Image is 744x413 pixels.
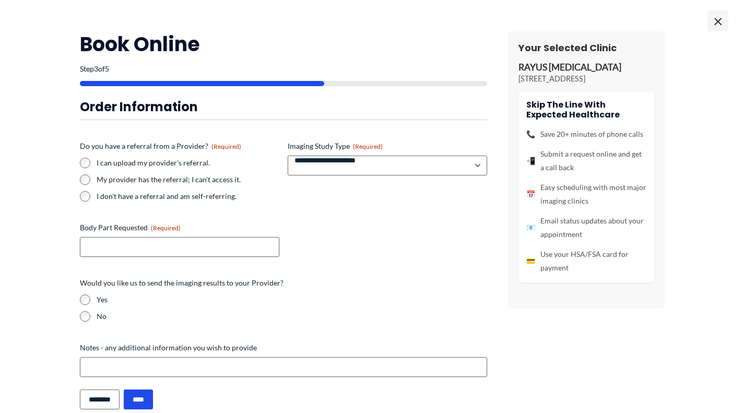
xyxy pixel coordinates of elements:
[518,62,654,74] p: RAYUS [MEDICAL_DATA]
[526,127,535,141] span: 📞
[526,147,646,174] li: Submit a request online and get a call back
[97,311,487,322] label: No
[288,141,487,151] label: Imaging Study Type
[526,187,535,201] span: 📅
[526,221,535,234] span: 📧
[80,141,241,151] legend: Do you have a referral from a Provider?
[80,278,284,288] legend: Would you like us to send the imaging results to your Provider?
[526,127,646,141] li: Save 20+ minutes of phone calls
[80,31,487,57] h2: Book Online
[80,99,487,115] h3: Order Information
[80,65,487,73] p: Step of
[97,294,487,305] label: Yes
[211,143,241,150] span: (Required)
[151,224,181,232] span: (Required)
[526,254,535,268] span: 💳
[518,42,654,54] h3: Your Selected Clinic
[707,10,728,31] span: ×
[526,181,646,208] li: Easy scheduling with most major imaging clinics
[353,143,383,150] span: (Required)
[526,100,646,120] h4: Skip the line with Expected Healthcare
[526,214,646,241] li: Email status updates about your appointment
[105,64,109,73] span: 5
[97,174,279,185] label: My provider has the referral; I can't access it.
[80,222,279,233] label: Body Part Requested
[526,247,646,275] li: Use your HSA/FSA card for payment
[518,74,654,84] p: [STREET_ADDRESS]
[526,154,535,168] span: 📲
[80,343,487,353] label: Notes - any additional information you wish to provide
[97,158,279,168] label: I can upload my provider's referral.
[94,64,98,73] span: 3
[97,191,279,202] label: I don't have a referral and am self-referring.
